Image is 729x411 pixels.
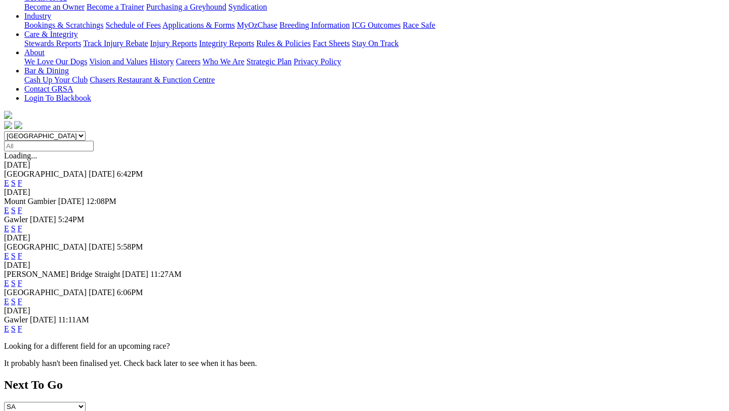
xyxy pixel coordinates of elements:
[58,197,85,205] span: [DATE]
[146,3,226,11] a: Purchasing a Greyhound
[4,261,725,270] div: [DATE]
[24,3,725,12] div: Get Involved
[176,57,200,66] a: Careers
[256,39,311,48] a: Rules & Policies
[4,151,37,160] span: Loading...
[247,57,292,66] a: Strategic Plan
[24,30,78,38] a: Care & Integrity
[4,224,9,233] a: E
[11,324,16,333] a: S
[4,121,12,129] img: facebook.svg
[11,224,16,233] a: S
[4,170,87,178] span: [GEOGRAPHIC_DATA]
[18,324,22,333] a: F
[89,242,115,251] span: [DATE]
[18,206,22,215] a: F
[24,21,725,30] div: Industry
[87,3,144,11] a: Become a Trainer
[18,252,22,260] a: F
[4,160,725,170] div: [DATE]
[4,111,12,119] img: logo-grsa-white.png
[237,21,277,29] a: MyOzChase
[149,57,174,66] a: History
[294,57,341,66] a: Privacy Policy
[90,75,215,84] a: Chasers Restaurant & Function Centre
[86,197,116,205] span: 12:08PM
[4,297,9,306] a: E
[4,233,725,242] div: [DATE]
[18,179,22,187] a: F
[18,279,22,287] a: F
[89,170,115,178] span: [DATE]
[279,21,350,29] a: Breeding Information
[18,224,22,233] a: F
[24,39,81,48] a: Stewards Reports
[24,66,69,75] a: Bar & Dining
[24,39,725,48] div: Care & Integrity
[163,21,235,29] a: Applications & Forms
[89,288,115,297] span: [DATE]
[58,315,89,324] span: 11:11AM
[122,270,148,278] span: [DATE]
[4,242,87,251] span: [GEOGRAPHIC_DATA]
[89,57,147,66] a: Vision and Values
[117,170,143,178] span: 6:42PM
[4,215,28,224] span: Gawler
[24,75,725,85] div: Bar & Dining
[402,21,435,29] a: Race Safe
[105,21,160,29] a: Schedule of Fees
[24,57,725,66] div: About
[24,3,85,11] a: Become an Owner
[150,39,197,48] a: Injury Reports
[30,315,56,324] span: [DATE]
[14,121,22,129] img: twitter.svg
[30,215,56,224] span: [DATE]
[117,242,143,251] span: 5:58PM
[4,206,9,215] a: E
[24,57,87,66] a: We Love Our Dogs
[4,315,28,324] span: Gawler
[228,3,267,11] a: Syndication
[4,197,56,205] span: Mount Gambier
[24,12,51,20] a: Industry
[4,288,87,297] span: [GEOGRAPHIC_DATA]
[4,279,9,287] a: E
[24,75,88,84] a: Cash Up Your Club
[11,297,16,306] a: S
[11,252,16,260] a: S
[58,215,85,224] span: 5:24PM
[83,39,148,48] a: Track Injury Rebate
[24,21,103,29] a: Bookings & Scratchings
[352,21,400,29] a: ICG Outcomes
[4,270,120,278] span: [PERSON_NAME] Bridge Straight
[4,179,9,187] a: E
[199,39,254,48] a: Integrity Reports
[24,48,45,57] a: About
[11,206,16,215] a: S
[4,378,725,392] h2: Next To Go
[352,39,398,48] a: Stay On Track
[313,39,350,48] a: Fact Sheets
[11,279,16,287] a: S
[4,141,94,151] input: Select date
[117,288,143,297] span: 6:06PM
[4,306,725,315] div: [DATE]
[24,85,73,93] a: Contact GRSA
[4,188,725,197] div: [DATE]
[4,342,725,351] p: Looking for a different field for an upcoming race?
[150,270,182,278] span: 11:27AM
[24,94,91,102] a: Login To Blackbook
[4,324,9,333] a: E
[18,297,22,306] a: F
[11,179,16,187] a: S
[4,359,257,367] partial: It probably hasn't been finalised yet. Check back later to see when it has been.
[202,57,245,66] a: Who We Are
[4,252,9,260] a: E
